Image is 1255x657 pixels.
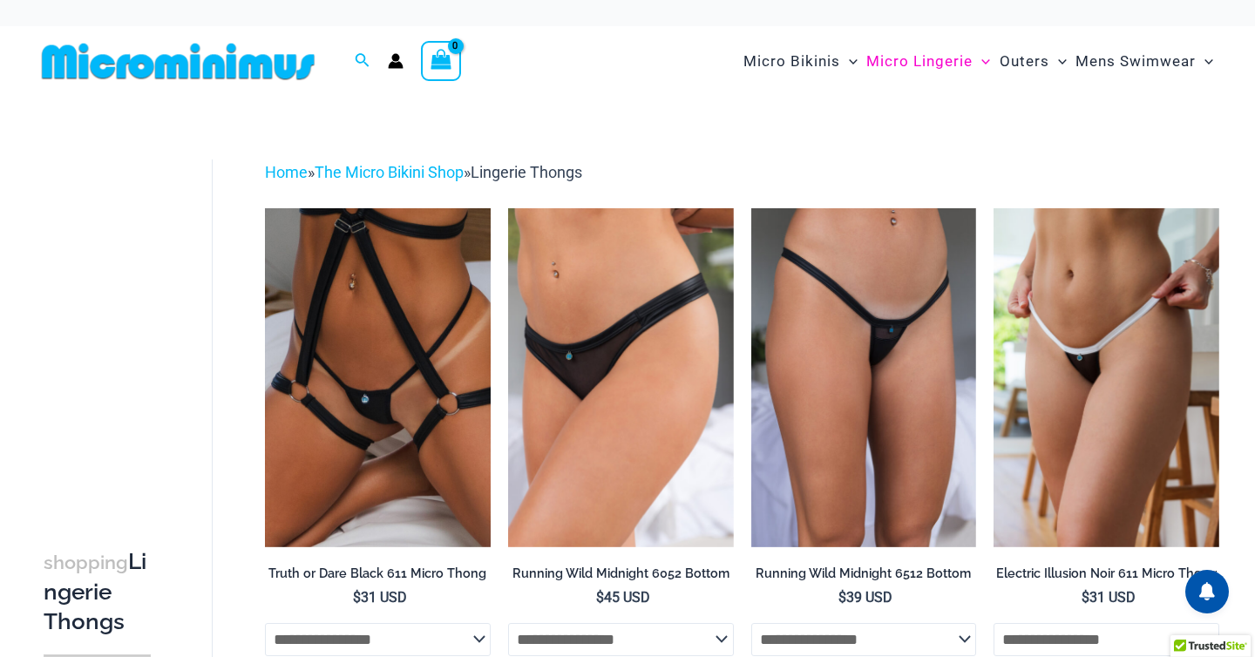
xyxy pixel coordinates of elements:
[743,39,840,84] span: Micro Bikinis
[862,35,994,88] a: Micro LingerieMenu ToggleMenu Toggle
[1071,35,1218,88] a: Mens SwimwearMenu ToggleMenu Toggle
[866,39,973,84] span: Micro Lingerie
[596,589,650,606] bdi: 45 USD
[751,208,977,546] img: Running Wild Midnight 6512 Bottom 10
[265,566,491,582] h2: Truth or Dare Black 611 Micro Thong
[421,41,461,81] a: View Shopping Cart, empty
[751,208,977,546] a: Running Wild Midnight 6512 Bottom 10Running Wild Midnight 6512 Bottom 2Running Wild Midnight 6512...
[508,208,734,546] a: Running Wild Midnight 6052 Bottom 01Running Wild Midnight 1052 Top 6052 Bottom 05Running Wild Mid...
[995,35,1071,88] a: OutersMenu ToggleMenu Toggle
[265,208,491,546] a: Truth or Dare Black Micro 02Truth or Dare Black 1905 Bodysuit 611 Micro 12Truth or Dare Black 190...
[994,208,1219,546] a: Electric Illusion Noir Micro 01Electric Illusion Noir Micro 02Electric Illusion Noir Micro 02
[508,566,734,582] h2: Running Wild Midnight 6052 Bottom
[265,163,582,181] span: » »
[265,163,308,181] a: Home
[44,552,128,574] span: shopping
[596,589,604,606] span: $
[265,566,491,588] a: Truth or Dare Black 611 Micro Thong
[1082,589,1089,606] span: $
[508,566,734,588] a: Running Wild Midnight 6052 Bottom
[1082,589,1136,606] bdi: 31 USD
[838,589,892,606] bdi: 39 USD
[838,589,846,606] span: $
[315,163,464,181] a: The Micro Bikini Shop
[1196,39,1213,84] span: Menu Toggle
[35,42,322,81] img: MM SHOP LOGO FLAT
[739,35,862,88] a: Micro BikinisMenu ToggleMenu Toggle
[508,208,734,546] img: Running Wild Midnight 6052 Bottom 01
[994,566,1219,582] h2: Electric Illusion Noir 611 Micro Thong
[44,146,200,494] iframe: TrustedSite Certified
[751,566,977,582] h2: Running Wild Midnight 6512 Bottom
[353,589,407,606] bdi: 31 USD
[994,208,1219,546] img: Electric Illusion Noir Micro 01
[994,566,1219,588] a: Electric Illusion Noir 611 Micro Thong
[973,39,990,84] span: Menu Toggle
[1049,39,1067,84] span: Menu Toggle
[751,566,977,588] a: Running Wild Midnight 6512 Bottom
[265,208,491,546] img: Truth or Dare Black Micro 02
[1000,39,1049,84] span: Outers
[1075,39,1196,84] span: Mens Swimwear
[353,589,361,606] span: $
[736,32,1220,91] nav: Site Navigation
[44,548,151,637] h3: Lingerie Thongs
[471,163,582,181] span: Lingerie Thongs
[355,51,370,72] a: Search icon link
[388,53,404,69] a: Account icon link
[840,39,858,84] span: Menu Toggle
